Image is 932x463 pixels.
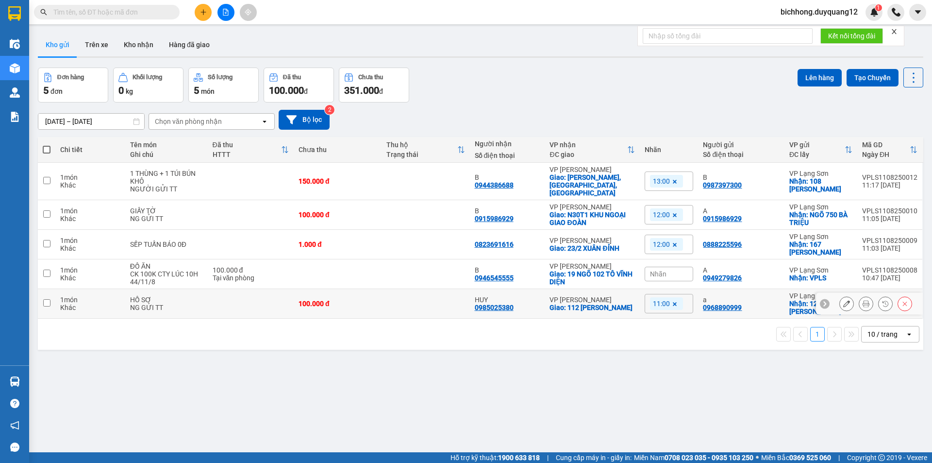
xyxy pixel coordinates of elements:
[862,266,917,274] div: VPLS1108250008
[549,203,635,211] div: VP [PERSON_NAME]
[60,274,120,282] div: Khác
[789,300,852,315] div: Nhận: 122 Ngô quyền
[208,74,233,81] div: Số lượng
[862,151,910,158] div: Ngày ĐH
[386,151,457,158] div: Trạng thái
[475,240,514,248] div: 0823691616
[789,240,852,256] div: Nhận: 167 CHU VĂN AN
[450,452,540,463] span: Hỗ trợ kỹ thuật:
[549,166,635,173] div: VP [PERSON_NAME]
[325,105,334,115] sup: 2
[60,266,120,274] div: 1 món
[130,170,203,185] div: 1 THÙNG + 1 TÚI BÚN KHÔ
[820,28,883,44] button: Kết nối tổng đài
[222,9,229,16] span: file-add
[299,211,377,219] div: 100.000 đ
[549,262,635,270] div: VP [PERSON_NAME]
[283,74,301,81] div: Đã thu
[867,329,898,339] div: 10 / trang
[130,296,203,304] div: HỒ SƠ
[188,68,259,103] button: Số lượng5món
[547,452,549,463] span: |
[50,87,63,95] span: đơn
[213,274,289,282] div: Tại văn phòng
[344,85,379,96] span: 351.000
[789,151,845,158] div: ĐC lấy
[299,177,377,185] div: 150.000 đ
[556,452,632,463] span: Cung cấp máy in - giấy in:
[201,87,215,95] span: món
[264,68,334,103] button: Đã thu100.000đ
[838,452,840,463] span: |
[549,304,635,311] div: Giao: 112 Lê Duẩn
[194,85,199,96] span: 5
[38,33,77,56] button: Kho gửi
[475,207,540,215] div: B
[195,4,212,21] button: plus
[339,68,409,103] button: Chưa thu351.000đ
[475,140,540,148] div: Người nhận
[60,304,120,311] div: Khác
[703,181,742,189] div: 0987397300
[875,4,882,11] sup: 1
[828,31,875,41] span: Kết nối tổng đài
[130,141,203,149] div: Tên món
[862,141,910,149] div: Mã GD
[650,270,666,278] span: Nhãn
[549,141,627,149] div: VP nhận
[475,296,540,304] div: HUY
[645,146,693,154] div: Nhãn
[789,177,852,193] div: Nhận: 108 NGUYỄN DU
[60,215,120,223] div: Khác
[549,151,627,158] div: ĐC giao
[60,244,120,252] div: Khác
[60,146,120,154] div: Chi tiết
[279,110,330,130] button: Bộ lọc
[40,9,47,16] span: search
[756,456,759,460] span: ⚪️
[703,215,742,223] div: 0915986929
[549,173,635,197] div: Giao: VINCOM TRẦN DUY HƯNG,cầu giấy,hà nội
[862,207,917,215] div: VPLS1108250010
[549,270,635,286] div: Giao: 19 NGÕ 102 TÔ VĨNH DIỆN
[862,215,917,223] div: 11:05 [DATE]
[10,443,19,452] span: message
[653,240,670,249] span: 12:00
[240,4,257,21] button: aim
[60,173,120,181] div: 1 món
[155,117,222,126] div: Chọn văn phòng nhận
[784,137,857,163] th: Toggle SortBy
[130,151,203,158] div: Ghi chú
[208,137,294,163] th: Toggle SortBy
[475,173,540,181] div: B
[703,274,742,282] div: 0949279826
[10,63,20,73] img: warehouse-icon
[862,237,917,244] div: VPLS1108250009
[213,151,281,158] div: HTTT
[789,211,852,226] div: Nhận: NGÕ 750 BÀ TRIỆU
[213,266,289,274] div: 100.000 đ
[857,137,922,163] th: Toggle SortBy
[77,33,116,56] button: Trên xe
[703,304,742,311] div: 0968890999
[703,141,779,149] div: Người gửi
[10,112,20,122] img: solution-icon
[877,4,880,11] span: 1
[60,181,120,189] div: Khác
[38,68,108,103] button: Đơn hàng5đơn
[60,296,120,304] div: 1 món
[130,207,203,215] div: GIẤY TỜ
[789,203,852,211] div: VP Lạng Sơn
[789,141,845,149] div: VP gửi
[475,274,514,282] div: 0946545555
[475,181,514,189] div: 0944386688
[299,146,377,154] div: Chưa thu
[862,244,917,252] div: 11:03 [DATE]
[475,152,540,159] div: Số điện thoại
[130,270,203,286] div: CK 100K CTY LÚC 10H 44/11/8
[43,85,49,96] span: 5
[53,7,168,17] input: Tìm tên, số ĐT hoặc mã đơn
[545,137,640,163] th: Toggle SortBy
[703,266,779,274] div: A
[789,266,852,274] div: VP Lạng Sơn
